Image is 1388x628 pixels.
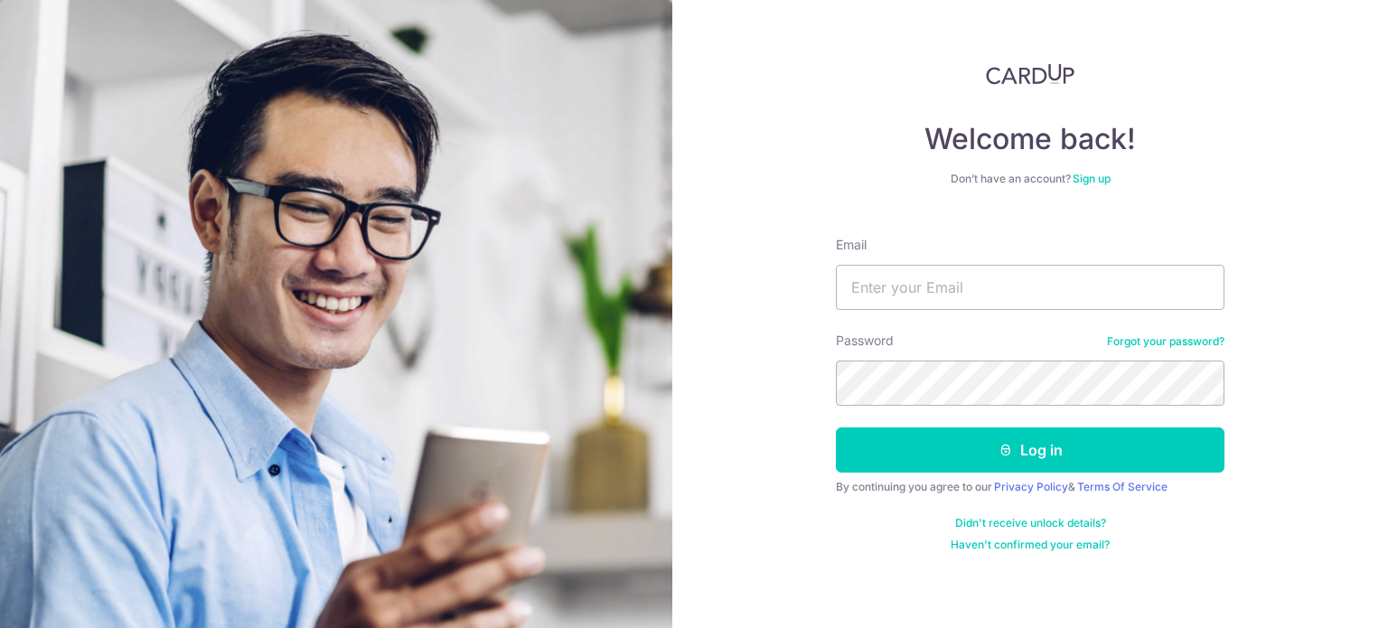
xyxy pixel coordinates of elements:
[1073,172,1111,185] a: Sign up
[994,480,1068,493] a: Privacy Policy
[836,172,1224,186] div: Don’t have an account?
[1077,480,1168,493] a: Terms Of Service
[836,427,1224,473] button: Log in
[836,265,1224,310] input: Enter your Email
[1107,334,1224,349] a: Forgot your password?
[836,121,1224,157] h4: Welcome back!
[836,480,1224,494] div: By continuing you agree to our &
[955,516,1106,530] a: Didn't receive unlock details?
[836,332,894,350] label: Password
[951,538,1110,552] a: Haven't confirmed your email?
[836,236,867,254] label: Email
[986,63,1074,85] img: CardUp Logo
